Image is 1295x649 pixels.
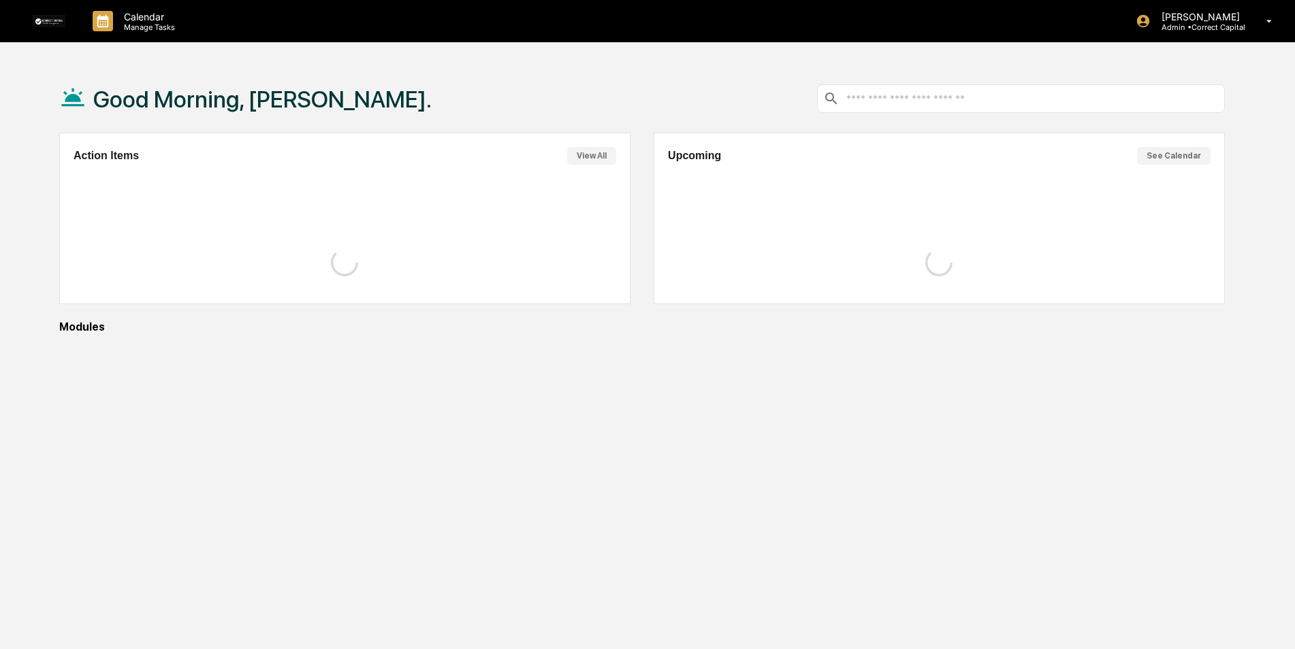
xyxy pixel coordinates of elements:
[668,150,721,162] h2: Upcoming
[1151,11,1247,22] p: [PERSON_NAME]
[113,22,182,32] p: Manage Tasks
[33,15,65,27] img: logo
[74,150,139,162] h2: Action Items
[567,147,616,165] button: View All
[59,320,1225,333] div: Modules
[1151,22,1247,32] p: Admin • Correct Capital
[113,11,182,22] p: Calendar
[1137,147,1211,165] button: See Calendar
[93,86,432,113] h1: Good Morning, [PERSON_NAME].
